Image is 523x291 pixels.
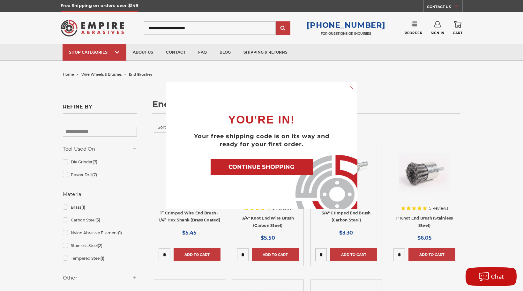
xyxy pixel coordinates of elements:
span: Your free shipping code is on its way and ready for your first order. [194,133,329,148]
button: Close dialog [348,85,355,91]
span: Chat [491,274,504,280]
button: Chat [466,267,517,286]
span: YOU'RE IN! [228,113,295,126]
button: CONTINUE SHOPPING [211,159,313,175]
